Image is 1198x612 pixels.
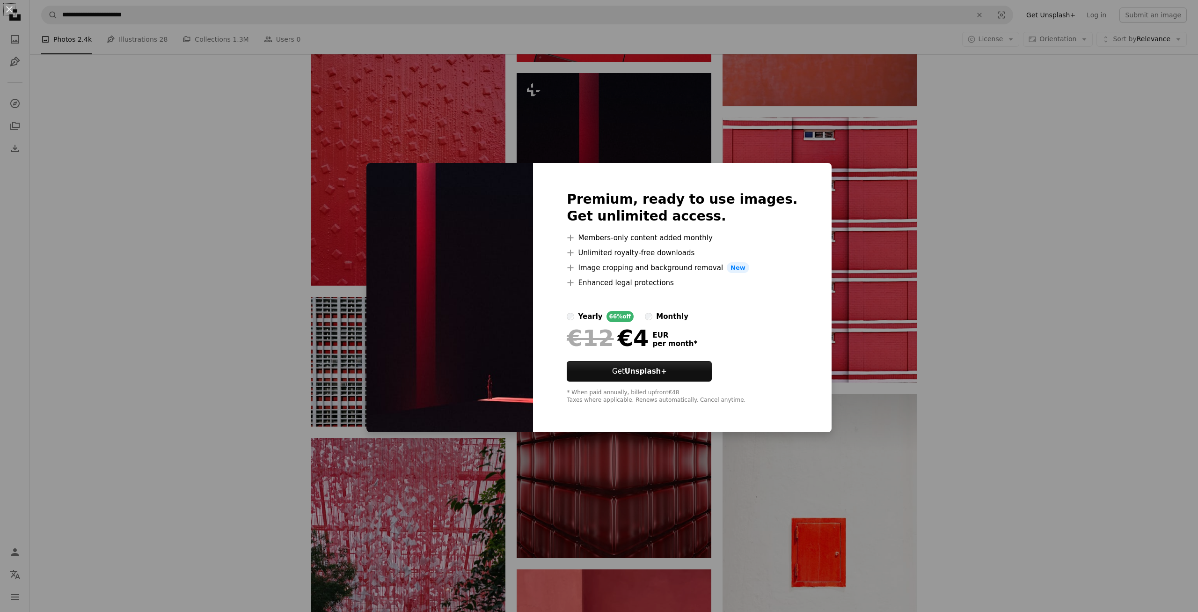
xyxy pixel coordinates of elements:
[567,262,797,273] li: Image cropping and background removal
[652,339,697,348] span: per month *
[656,311,688,322] div: monthly
[567,361,712,382] button: GetUnsplash+
[606,311,634,322] div: 66% off
[625,367,667,376] strong: Unsplash+
[567,326,614,350] span: €12
[652,331,697,339] span: EUR
[366,163,533,433] img: premium_photo-1720637776073-9210e0b39e2b
[567,389,797,404] div: * When paid annually, billed upfront €48 Taxes where applicable. Renews automatically. Cancel any...
[567,313,574,320] input: yearly66%off
[567,247,797,258] li: Unlimited royalty-free downloads
[727,262,749,273] span: New
[567,232,797,243] li: Members-only content added monthly
[567,326,649,350] div: €4
[567,277,797,288] li: Enhanced legal protections
[567,191,797,225] h2: Premium, ready to use images. Get unlimited access.
[645,313,652,320] input: monthly
[578,311,602,322] div: yearly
